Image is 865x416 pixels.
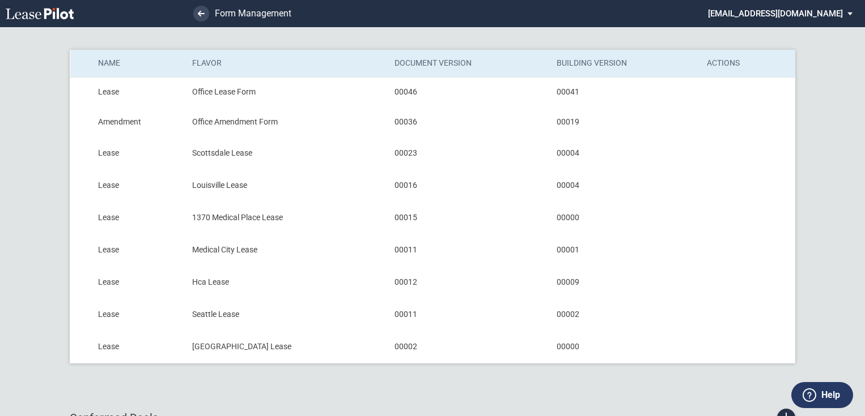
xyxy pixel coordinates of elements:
[387,169,549,201] td: 00016
[791,382,853,408] button: Help
[184,77,387,107] td: Office Lease Form
[184,331,387,363] td: [GEOGRAPHIC_DATA] Lease
[97,77,184,107] td: Lease
[184,298,387,331] td: Seattle Lease
[387,107,549,137] td: 00036
[184,107,387,137] td: Office Amendment Form
[549,234,698,266] td: 00001
[97,107,184,137] td: Amendment
[387,234,549,266] td: 00011
[184,137,387,169] td: Scottsdale Lease
[184,234,387,266] td: Medical City Lease
[184,266,387,298] td: Hca Lease
[184,50,387,77] th: Flavor
[821,388,840,402] label: Help
[387,77,549,107] td: 00046
[387,50,549,77] th: Document Version
[699,50,795,77] th: Actions
[549,137,698,169] td: 00004
[184,169,387,201] td: Louisville Lease
[97,298,184,331] td: Lease
[387,331,549,363] td: 00002
[549,266,698,298] td: 00009
[97,331,184,363] td: Lease
[97,266,184,298] td: Lease
[97,169,184,201] td: Lease
[549,77,698,107] td: 00041
[97,201,184,234] td: Lease
[387,137,549,169] td: 00023
[549,298,698,331] td: 00002
[387,201,549,234] td: 00015
[549,331,698,363] td: 00000
[97,234,184,266] td: Lease
[549,107,698,137] td: 00019
[387,266,549,298] td: 00012
[549,169,698,201] td: 00004
[97,50,184,77] th: Name
[387,298,549,331] td: 00011
[549,50,698,77] th: Building Version
[549,201,698,234] td: 00000
[184,201,387,234] td: 1370 Medical Place Lease
[97,137,184,169] td: Lease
